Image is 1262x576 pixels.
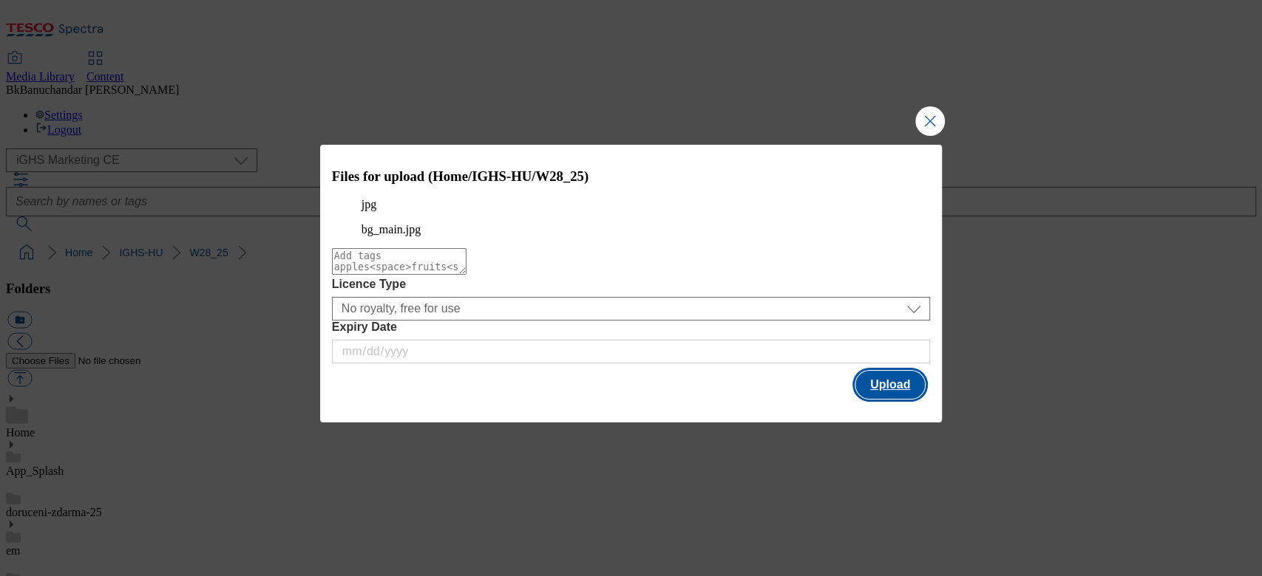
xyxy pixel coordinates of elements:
button: Upload [855,371,925,399]
label: Expiry Date [332,320,931,334]
div: Modal [320,145,943,423]
figcaption: bg_main.jpg [362,223,901,236]
label: Licence Type [332,278,931,291]
button: Close Modal [915,106,945,136]
h3: Files for upload (Home/IGHS-HU/W28_25) [332,168,931,185]
p: jpg [362,198,901,211]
